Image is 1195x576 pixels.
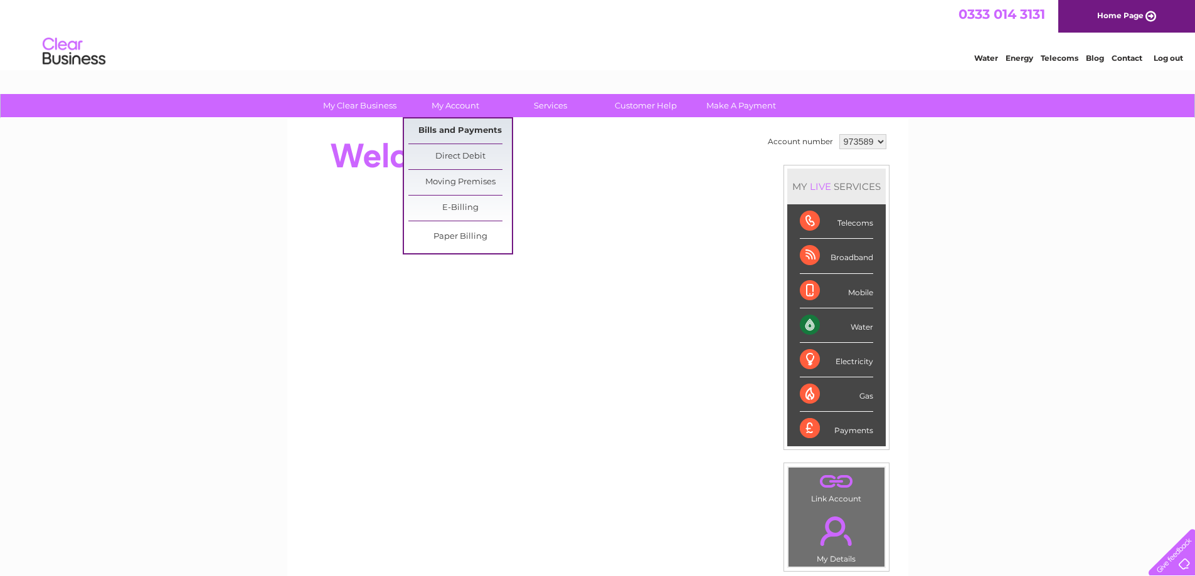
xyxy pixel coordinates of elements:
[408,224,512,249] a: Paper Billing
[800,239,873,273] div: Broadband
[1154,53,1183,63] a: Log out
[788,467,885,506] td: Link Account
[403,94,507,117] a: My Account
[499,94,602,117] a: Services
[1086,53,1104,63] a: Blog
[800,274,873,308] div: Mobile
[787,169,886,204] div: MY SERVICES
[765,131,836,152] td: Account number
[408,118,512,144] a: Bills and Payments
[1006,53,1033,63] a: Energy
[308,94,412,117] a: My Clear Business
[800,377,873,412] div: Gas
[408,196,512,221] a: E-Billing
[959,6,1045,22] a: 0333 014 3131
[792,471,881,493] a: .
[42,33,106,71] img: logo.png
[408,170,512,195] a: Moving Premises
[1112,53,1142,63] a: Contact
[800,308,873,343] div: Water
[807,181,834,192] div: LIVE
[689,94,793,117] a: Make A Payment
[800,343,873,377] div: Electricity
[408,144,512,169] a: Direct Debit
[800,412,873,446] div: Payments
[800,204,873,239] div: Telecoms
[594,94,698,117] a: Customer Help
[792,509,881,553] a: .
[788,506,885,567] td: My Details
[302,7,895,61] div: Clear Business is a trading name of Verastar Limited (registered in [GEOGRAPHIC_DATA] No. 3667643...
[974,53,998,63] a: Water
[1041,53,1078,63] a: Telecoms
